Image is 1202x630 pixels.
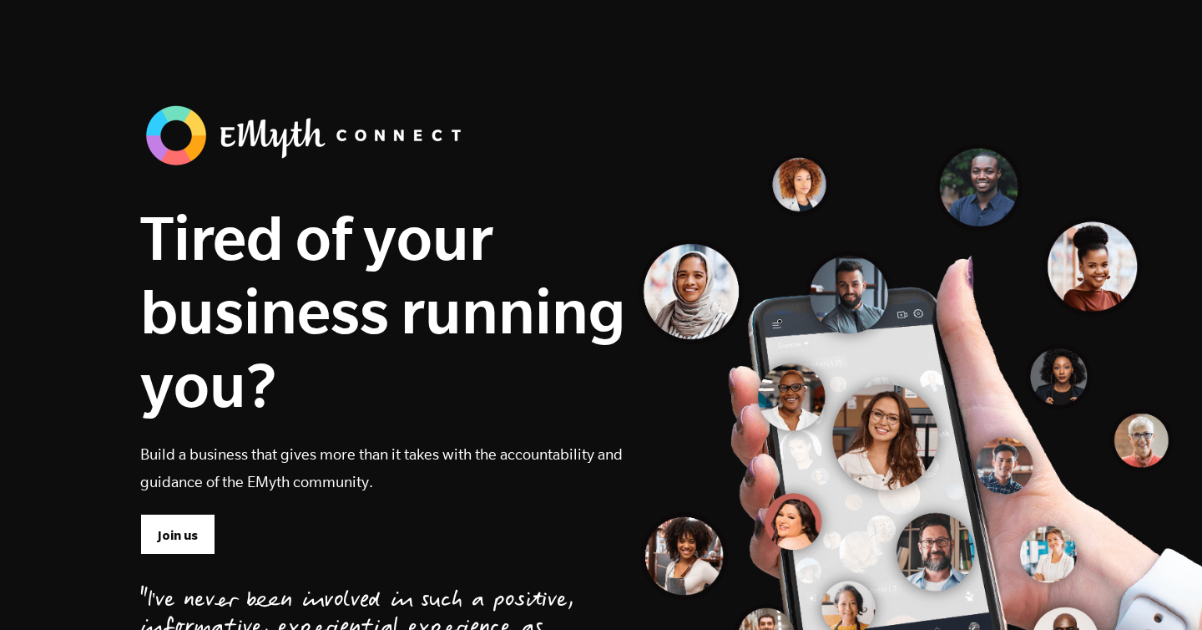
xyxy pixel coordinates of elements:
[140,201,626,421] h1: Tired of your business running you?
[1119,550,1202,630] iframe: Chat Widget
[140,100,474,170] img: banner_logo
[158,526,198,545] span: Join us
[140,440,626,495] p: Build a business that gives more than it takes with the accountability and guidance of the EMyth ...
[140,514,215,554] a: Join us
